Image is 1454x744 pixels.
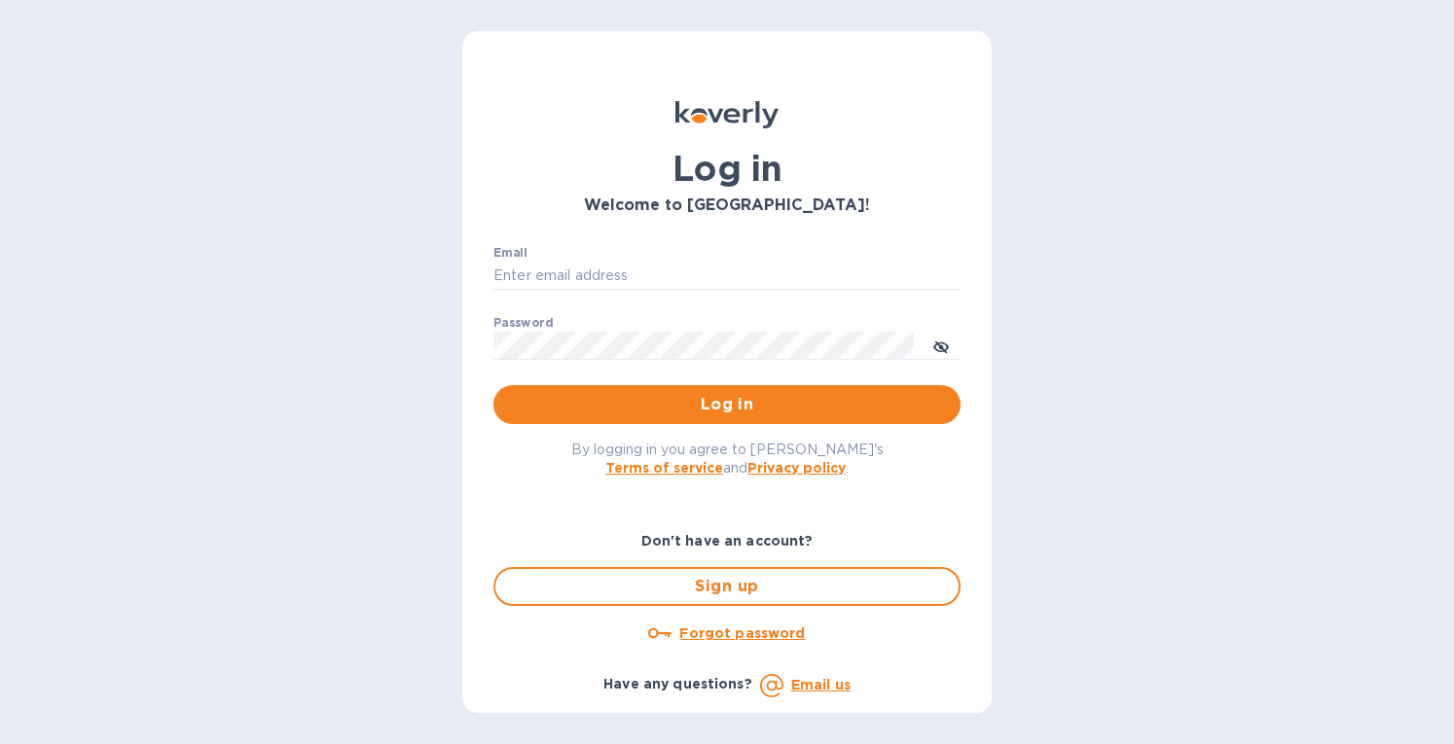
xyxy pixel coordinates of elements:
[493,317,553,329] label: Password
[493,567,961,606] button: Sign up
[511,575,943,598] span: Sign up
[493,262,961,291] input: Enter email address
[675,101,779,128] img: Koverly
[509,393,945,416] span: Log in
[493,385,961,424] button: Log in
[747,460,846,476] a: Privacy policy
[641,533,814,549] b: Don't have an account?
[791,677,851,692] a: Email us
[493,196,961,215] h3: Welcome to [GEOGRAPHIC_DATA]!
[571,442,884,476] span: By logging in you agree to [PERSON_NAME]'s and .
[922,326,961,365] button: toggle password visibility
[603,676,752,691] b: Have any questions?
[493,148,961,189] h1: Log in
[605,460,723,476] a: Terms of service
[493,247,527,259] label: Email
[679,625,805,641] u: Forgot password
